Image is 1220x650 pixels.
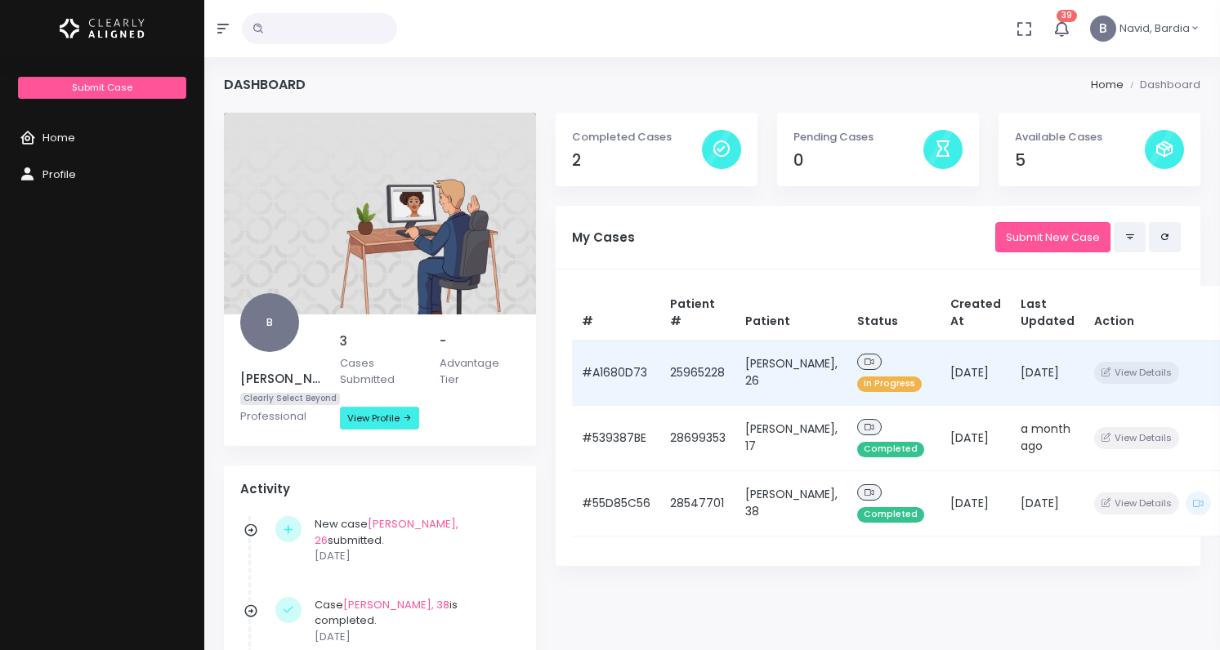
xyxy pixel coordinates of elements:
td: 25965228 [660,340,735,405]
span: Home [42,130,75,145]
h5: My Cases [572,230,995,245]
a: [PERSON_NAME], 26 [315,516,458,548]
span: Navid, Bardia [1119,20,1190,37]
td: [PERSON_NAME], 38 [735,470,847,536]
td: [DATE] [1011,340,1084,405]
p: [DATE] [315,629,512,645]
p: Available Cases [1015,129,1145,145]
li: Dashboard [1124,77,1200,93]
th: Patient [735,286,847,341]
h5: - [440,334,520,349]
a: Submit Case [18,77,185,99]
th: Created At [941,286,1011,341]
td: #A1680D73 [572,340,660,405]
td: 28699353 [660,405,735,470]
button: View Details [1094,492,1178,514]
button: View Details [1094,362,1178,384]
h4: 2 [572,151,702,170]
p: Professional [240,408,320,425]
td: [PERSON_NAME], 26 [735,340,847,405]
th: # [572,286,660,341]
h4: 0 [793,151,923,170]
td: [DATE] [941,340,1011,405]
div: Case is completed. [315,597,512,645]
th: Patient # [660,286,735,341]
h5: 3 [340,334,420,349]
li: Home [1091,77,1124,93]
a: Submit New Case [995,222,1111,252]
div: New case submitted. [315,516,512,564]
p: Cases Submitted [340,355,420,387]
span: Clearly Select Beyond [240,393,340,405]
a: View Profile [340,407,419,430]
span: B [240,293,299,352]
td: [DATE] [941,470,1011,536]
h5: [PERSON_NAME] [240,372,320,386]
p: Advantage Tier [440,355,520,387]
span: Submit Case [72,81,132,94]
td: #539387BE [572,405,660,470]
td: [DATE] [1011,470,1084,536]
span: In Progress [857,376,922,392]
span: Completed [857,442,924,457]
td: 28547701 [660,470,735,536]
th: Last Updated [1011,286,1084,341]
p: Pending Cases [793,129,923,145]
span: Profile [42,167,76,182]
td: a month ago [1011,405,1084,470]
span: B [1090,16,1116,42]
th: Action [1084,286,1220,341]
td: [PERSON_NAME], 17 [735,405,847,470]
a: [PERSON_NAME], 38 [343,597,449,612]
img: Logo Horizontal [60,11,145,46]
td: [DATE] [941,405,1011,470]
p: Completed Cases [572,129,702,145]
th: Status [847,286,941,341]
span: Completed [857,507,924,523]
h4: Dashboard [224,77,306,92]
h4: Activity [240,482,520,496]
h4: 5 [1015,151,1145,170]
span: 39 [1057,10,1077,22]
p: [DATE] [315,548,512,564]
button: View Details [1094,427,1178,449]
td: #55D85C56 [572,470,660,536]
